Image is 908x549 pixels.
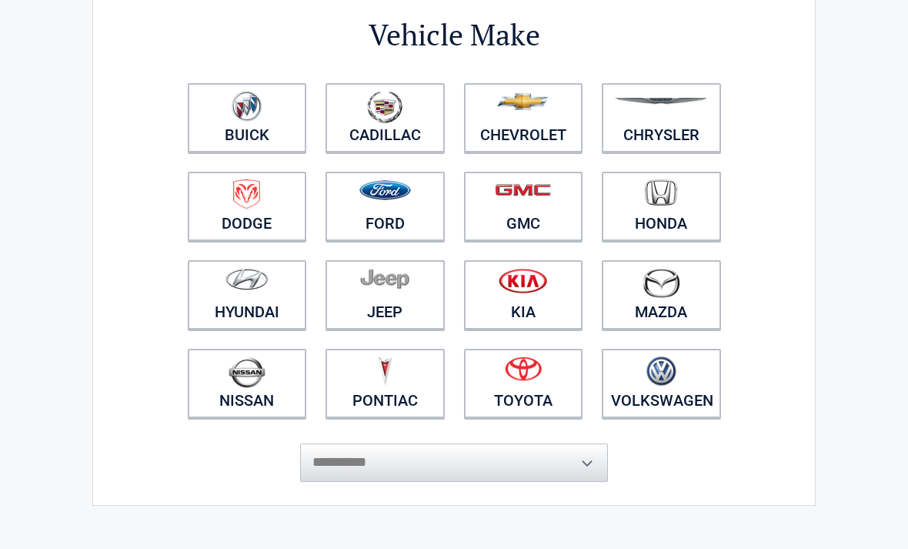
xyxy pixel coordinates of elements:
img: hyundai [225,268,269,290]
img: cadillac [367,91,402,123]
a: Honda [602,172,721,241]
a: Jeep [325,260,445,330]
img: ford [359,180,411,200]
img: jeep [360,268,409,290]
img: toyota [505,357,542,381]
a: Chevrolet [464,83,583,152]
img: buick [232,91,262,122]
a: Nissan [188,349,307,418]
img: dodge [233,179,260,209]
img: mazda [642,268,680,298]
img: chevrolet [497,93,549,110]
a: Ford [325,172,445,241]
a: Chrysler [602,83,721,152]
img: gmc [495,183,551,196]
a: Volkswagen [602,349,721,418]
a: Mazda [602,260,721,330]
a: Cadillac [325,83,445,152]
a: Buick [188,83,307,152]
h2: Vehicle Make [178,15,730,55]
a: Hyundai [188,260,307,330]
a: Toyota [464,349,583,418]
img: honda [645,179,677,206]
img: nissan [229,357,265,388]
img: volkswagen [646,357,676,387]
img: chrysler [614,98,708,105]
a: Dodge [188,172,307,241]
img: pontiac [377,357,392,386]
a: Pontiac [325,349,445,418]
a: Kia [464,260,583,330]
a: GMC [464,172,583,241]
img: kia [499,268,547,293]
